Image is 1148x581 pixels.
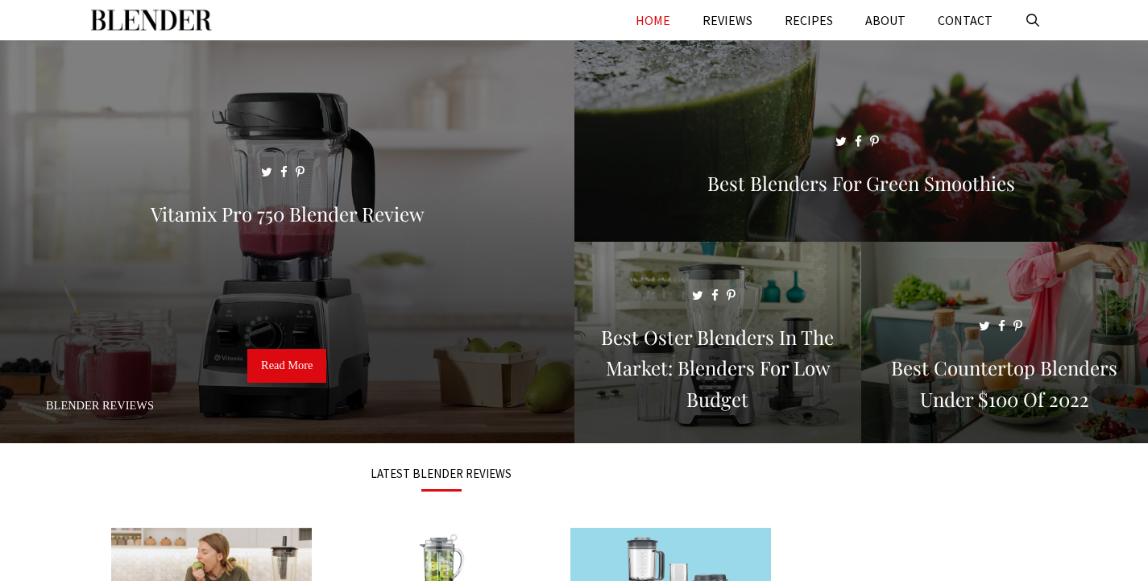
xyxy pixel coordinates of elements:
a: Best Countertop Blenders Under $100 of 2022 [861,424,1148,440]
a: Blender Reviews [46,399,154,412]
h3: LATEST BLENDER REVIEWS [111,467,772,479]
a: Read More [247,349,326,383]
a: Best Oster Blenders in the Market: Blenders for Low Budget [574,424,861,440]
